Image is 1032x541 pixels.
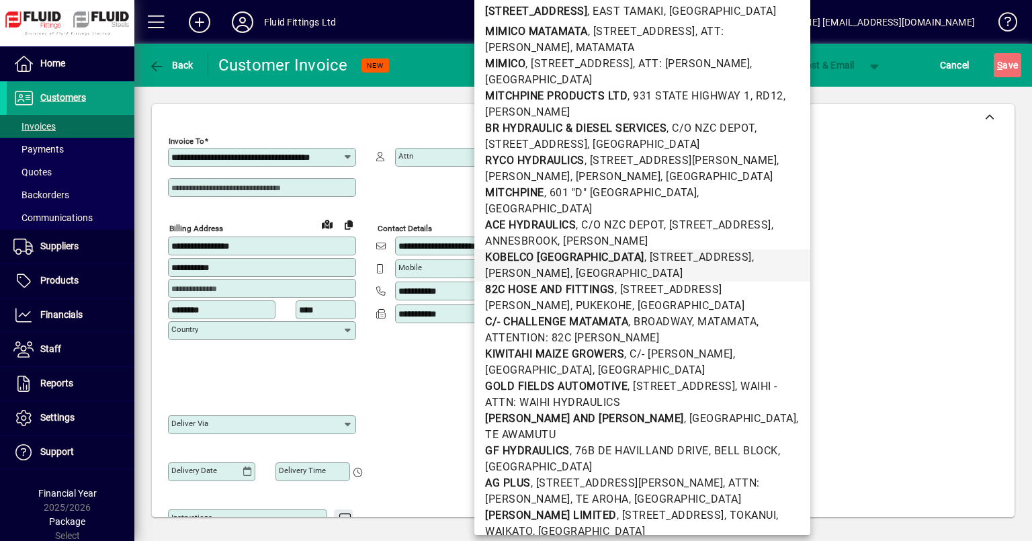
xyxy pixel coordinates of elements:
[570,493,628,505] span: , TE AROHA
[485,154,585,167] b: RYCO HYDRAULICS
[576,218,664,231] span: , C/O NZC DEPOT
[587,138,700,151] span: , [GEOGRAPHIC_DATA]
[592,364,705,376] span: , [GEOGRAPHIC_DATA]
[628,315,692,328] span: , BROADWAY
[485,186,544,199] b: MITCHPINE
[570,267,683,280] span: , [GEOGRAPHIC_DATA]
[663,5,776,17] span: , [GEOGRAPHIC_DATA]
[633,57,750,70] span: , ATT: [PERSON_NAME]
[485,476,531,489] b: AG PLUS
[544,186,697,199] span: , 601 "D" [GEOGRAPHIC_DATA]
[624,347,733,360] span: , C/- [PERSON_NAME]
[485,122,757,151] span: , [STREET_ADDRESS]
[692,315,757,328] span: , MATAMATA
[750,89,783,102] span: , RD12
[485,251,754,280] span: , [PERSON_NAME]
[663,218,771,231] span: , [STREET_ADDRESS]
[485,315,759,344] span: , ATTENTION: 82C [PERSON_NAME]
[569,444,708,457] span: , 76B DE HAVILLAND DRIVE
[616,509,724,522] span: , [STREET_ADDRESS]
[485,509,617,522] b: [PERSON_NAME] LIMITED
[485,412,684,425] b: [PERSON_NAME] AND [PERSON_NAME]
[485,89,628,102] b: MITCHPINE PRODUCTS LTD
[724,509,776,522] span: , TOKANUI
[628,493,741,505] span: , [GEOGRAPHIC_DATA]
[570,299,632,312] span: , PUKEKOHE
[485,89,785,118] span: , [PERSON_NAME]
[485,154,779,183] span: , [PERSON_NAME]
[485,186,699,215] span: , [GEOGRAPHIC_DATA]
[628,380,735,392] span: , [STREET_ADDRESS]
[660,170,773,183] span: , [GEOGRAPHIC_DATA]
[708,444,777,457] span: , BELL BLOCK
[632,299,744,312] span: , [GEOGRAPHIC_DATA]
[485,347,735,376] span: , [GEOGRAPHIC_DATA]
[644,251,751,263] span: , [STREET_ADDRESS]
[485,57,752,86] span: , [GEOGRAPHIC_DATA]
[485,380,628,392] b: GOLD FIELDS AUTOMOTIVE
[530,476,723,489] span: , [STREET_ADDRESS][PERSON_NAME]
[485,476,760,505] span: , ATTN: [PERSON_NAME]
[525,57,633,70] span: , [STREET_ADDRESS]
[570,41,634,54] span: , MATAMATA
[485,218,773,247] span: , ANNESBROOK, [PERSON_NAME]
[485,57,525,70] b: MIMICO
[584,154,777,167] span: , [STREET_ADDRESS][PERSON_NAME]
[485,444,570,457] b: GF HYDRAULICS
[666,122,755,134] span: , C/O NZC DEPOT
[485,412,799,441] span: , TE AWAMUTU
[628,89,750,102] span: , 931 STATE HIGHWAY 1
[485,444,780,473] span: , [GEOGRAPHIC_DATA]
[570,170,660,183] span: , [PERSON_NAME]
[485,25,724,54] span: , ATT:[PERSON_NAME]
[485,251,644,263] b: KOBELCO [GEOGRAPHIC_DATA]
[485,283,722,312] span: , [STREET_ADDRESS][PERSON_NAME]
[587,25,695,38] span: , [STREET_ADDRESS]
[587,5,664,17] span: , EAST TAMAKI
[485,509,779,538] span: , WAIKATO
[485,122,666,134] b: BR HYDRAULIC & DIESEL SERVICES
[532,525,645,538] span: , [GEOGRAPHIC_DATA]
[485,315,628,328] b: C/- CHALLENGE MATAMATA
[485,347,624,360] b: KIWITAHI MAIZE GROWERS
[485,380,777,409] span: , WAIHI - ATTN: WAIHI HYDRAULICS
[485,218,576,231] b: ACE HYDRAULICS
[485,25,588,38] b: MIMICO MATAMATA
[485,283,615,296] b: 82C HOSE AND FITTINGS
[485,5,587,17] b: [STREET_ADDRESS]
[683,412,796,425] span: , [GEOGRAPHIC_DATA]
